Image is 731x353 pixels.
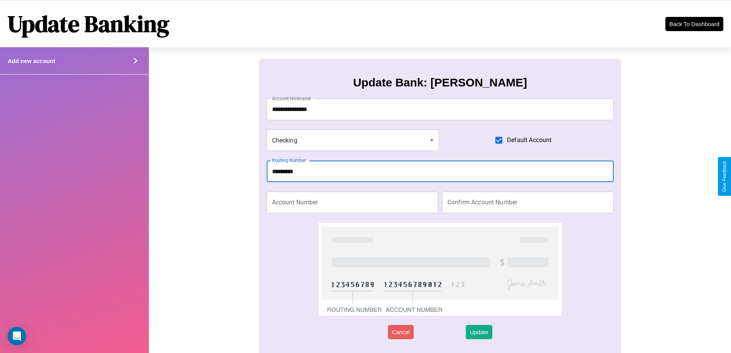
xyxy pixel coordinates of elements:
div: Give Feedback [722,161,727,192]
h3: Update Bank: [PERSON_NAME] [353,76,527,89]
button: Update [466,325,492,339]
span: Default Account [507,136,551,145]
label: Routing Number [272,157,306,164]
div: Checking [267,129,439,151]
div: Open Intercom Messenger [8,327,26,345]
label: Account Nickname [272,95,311,102]
img: check [318,223,561,316]
h4: Add new account [8,58,55,64]
h1: Update Banking [8,8,169,40]
button: Cancel [388,325,414,339]
button: Back To Dashboard [665,17,723,31]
